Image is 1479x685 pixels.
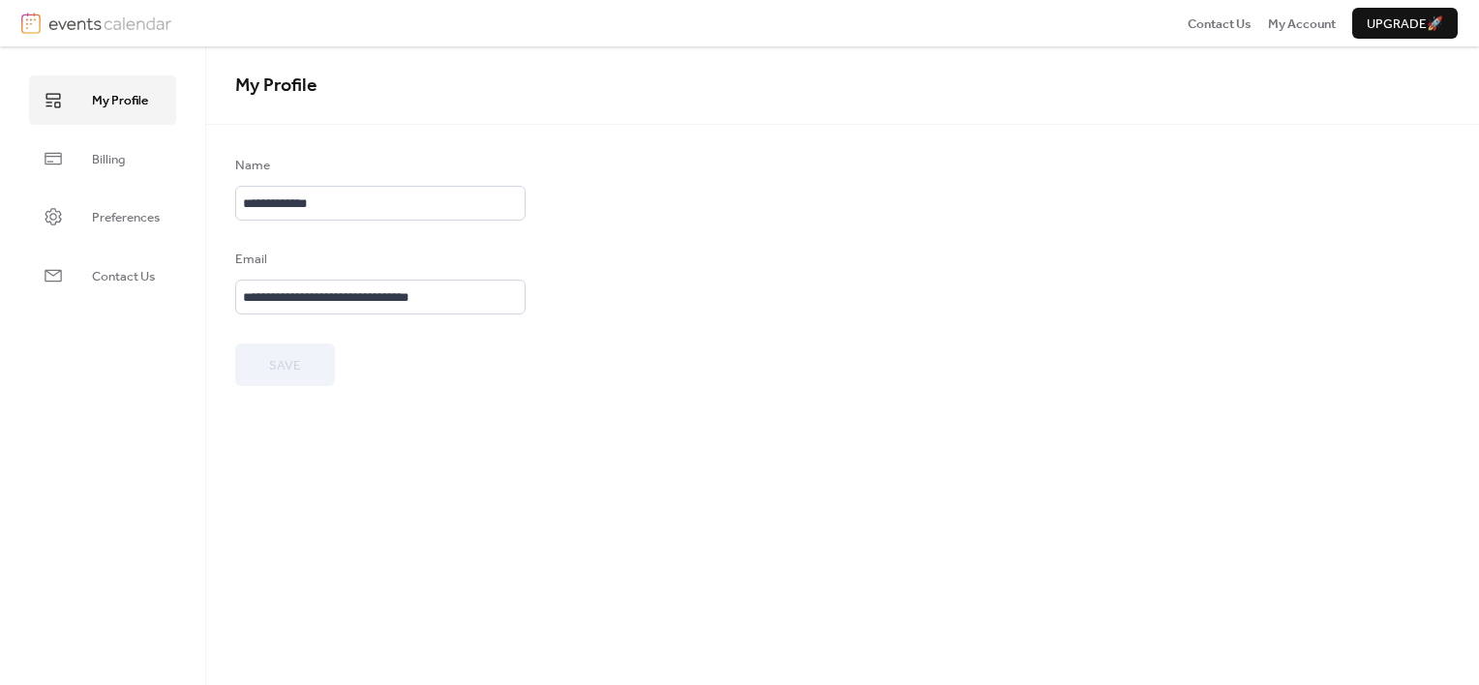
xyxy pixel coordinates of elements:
a: Contact Us [1188,14,1252,33]
span: Contact Us [1188,15,1252,34]
span: My Profile [92,91,148,110]
a: My Profile [29,75,176,124]
a: Preferences [29,193,176,241]
span: Billing [92,150,125,169]
a: Billing [29,134,176,183]
button: Upgrade🚀 [1352,8,1458,39]
a: Contact Us [29,252,176,300]
div: Email [235,250,522,269]
span: My Profile [235,68,317,104]
span: Contact Us [92,267,155,286]
a: My Account [1268,14,1336,33]
span: Upgrade 🚀 [1367,15,1443,34]
div: Name [235,156,522,175]
span: Preferences [92,208,160,227]
img: logo [21,13,41,34]
span: My Account [1268,15,1336,34]
img: logotype [48,13,171,34]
